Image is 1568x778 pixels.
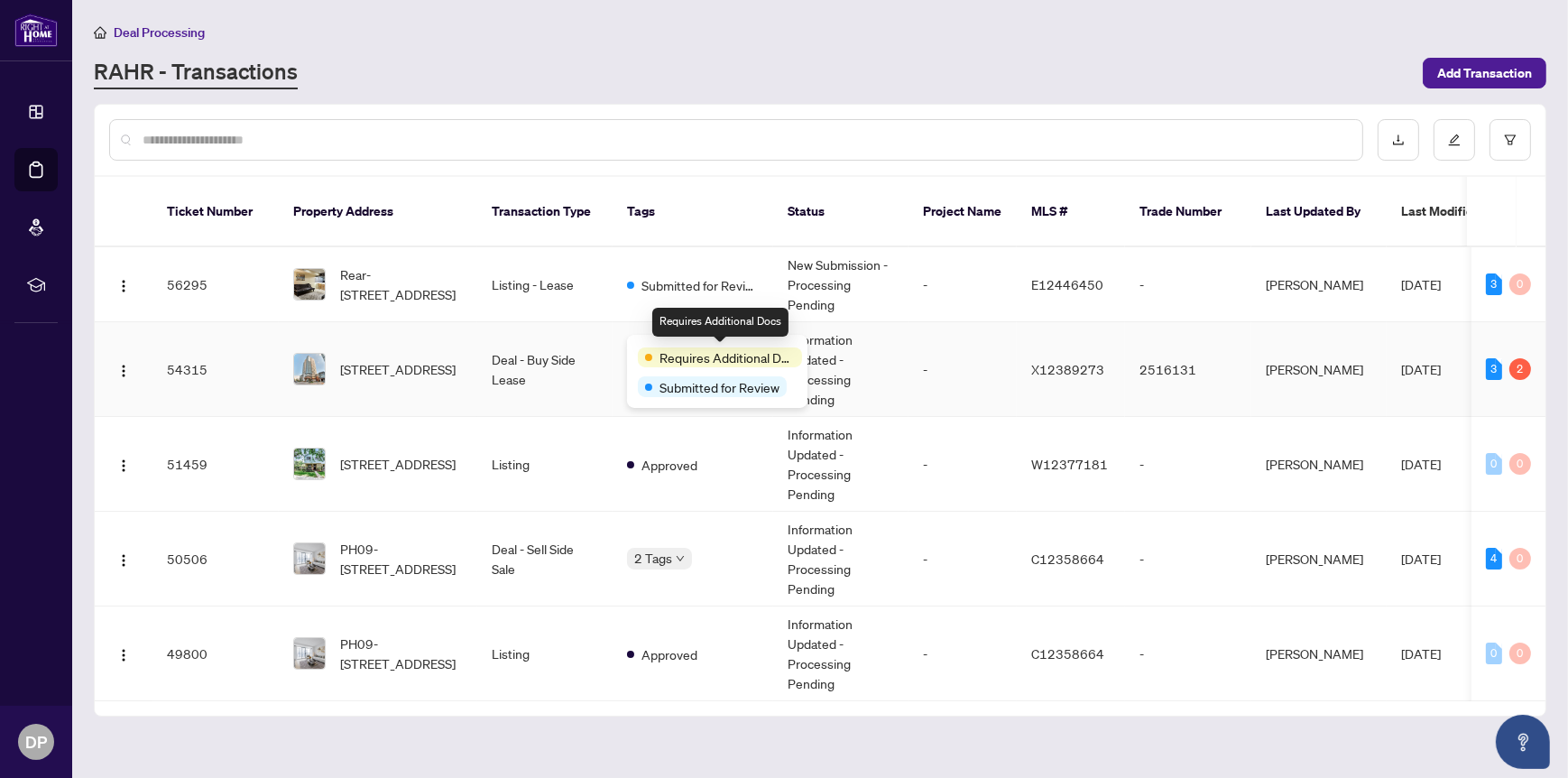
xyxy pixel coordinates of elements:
span: Add Transaction [1437,59,1532,88]
span: filter [1504,134,1517,146]
th: Property Address [279,177,477,247]
div: 0 [1509,453,1531,475]
span: [STREET_ADDRESS] [340,359,456,379]
td: - [909,322,1017,417]
span: Submitted for Review [641,275,759,295]
td: 49800 [152,607,279,701]
img: logo [14,14,58,47]
div: 0 [1509,548,1531,570]
span: down [676,554,685,563]
span: home [94,26,106,39]
div: 3 [1486,273,1502,295]
th: Project Name [909,177,1017,247]
span: [DATE] [1401,361,1441,377]
span: Approved [641,644,697,664]
span: E12446450 [1031,276,1103,292]
td: 56295 [152,247,279,322]
th: Last Modified Date [1387,177,1549,247]
th: Tags [613,177,773,247]
span: [DATE] [1401,645,1441,662]
button: Logo [109,639,138,668]
th: Last Updated By [1251,177,1387,247]
div: 2 [1509,358,1531,380]
button: Logo [109,270,138,299]
span: Last Modified Date [1401,201,1511,221]
span: edit [1448,134,1461,146]
td: - [1125,512,1251,607]
span: 2 Tags [634,548,672,569]
img: thumbnail-img [294,543,325,574]
span: [DATE] [1401,276,1441,292]
button: download [1378,119,1419,161]
button: filter [1490,119,1531,161]
span: Deal Processing [114,24,205,41]
img: thumbnail-img [294,354,325,384]
td: Listing - Lease [477,247,613,322]
th: Status [773,177,909,247]
th: Ticket Number [152,177,279,247]
span: Submitted for Review [659,377,779,397]
img: Logo [116,553,131,568]
button: Logo [109,449,138,478]
td: [PERSON_NAME] [1251,417,1387,512]
img: Logo [116,458,131,473]
td: - [909,417,1017,512]
span: Rear-[STREET_ADDRESS] [340,264,463,304]
button: Logo [109,544,138,573]
img: Logo [116,364,131,378]
button: Add Transaction [1423,58,1546,88]
td: Deal - Sell Side Sale [477,512,613,607]
td: - [909,607,1017,701]
td: [PERSON_NAME] [1251,607,1387,701]
td: Deal - Buy Side Lease [477,322,613,417]
td: 51459 [152,417,279,512]
td: Listing [477,417,613,512]
span: DP [25,729,47,755]
span: [DATE] [1401,456,1441,472]
img: thumbnail-img [294,269,325,300]
span: download [1392,134,1405,146]
img: thumbnail-img [294,638,325,669]
td: [PERSON_NAME] [1251,322,1387,417]
span: PH09-[STREET_ADDRESS] [340,634,463,673]
div: 0 [1486,643,1502,664]
td: Listing [477,607,613,701]
img: Logo [116,648,131,662]
td: 2516131 [1125,322,1251,417]
span: Requires Additional Docs [659,347,795,367]
span: PH09-[STREET_ADDRESS] [340,539,463,579]
td: - [909,512,1017,607]
th: Trade Number [1125,177,1251,247]
td: [PERSON_NAME] [1251,247,1387,322]
td: 50506 [152,512,279,607]
span: C12358664 [1031,551,1104,567]
a: RAHR - Transactions [94,57,298,89]
button: Open asap [1496,715,1550,769]
td: - [1125,417,1251,512]
td: Information Updated - Processing Pending [773,512,909,607]
td: New Submission - Processing Pending [773,247,909,322]
div: 3 [1486,358,1502,380]
td: 54315 [152,322,279,417]
div: 4 [1486,548,1502,570]
span: [STREET_ADDRESS] [340,454,456,474]
td: Information Updated - Processing Pending [773,322,909,417]
th: MLS # [1017,177,1125,247]
div: 0 [1509,643,1531,664]
td: - [909,247,1017,322]
div: 0 [1509,273,1531,295]
td: [PERSON_NAME] [1251,512,1387,607]
span: Approved [641,455,697,475]
div: Requires Additional Docs [652,308,789,337]
span: W12377181 [1031,456,1108,472]
span: [DATE] [1401,551,1441,567]
span: X12389273 [1031,361,1104,377]
img: Logo [116,279,131,293]
th: Transaction Type [477,177,613,247]
img: thumbnail-img [294,449,325,479]
button: Logo [109,355,138,384]
td: Information Updated - Processing Pending [773,607,909,701]
span: C12358664 [1031,645,1104,662]
div: 0 [1486,453,1502,475]
td: Information Updated - Processing Pending [773,417,909,512]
